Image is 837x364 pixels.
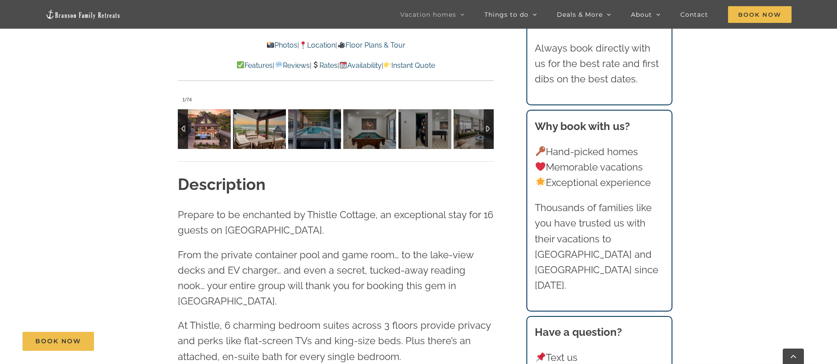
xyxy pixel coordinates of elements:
span: Book Now [35,338,81,345]
a: Book Now [23,332,94,351]
img: ❤️ [536,162,545,171]
p: Always book directly with us for the best rate and first dibs on the best dates. [535,41,664,87]
img: 🎥 [338,41,345,48]
p: | | | | [178,60,494,71]
a: Instant Quote [383,61,435,70]
strong: Description [178,175,266,193]
img: Thistle-Cottage-at-Table-Rock-Lake-Branson-Missouri-1471-scaled.jpg-nggid041767-ngg0dyn-120x90-00... [398,109,451,149]
img: Thistle-Cottage-vacation-home-private-pool-Table-Rock-Lake-1169-Edit-scaled.jpg-nggid041267-ngg0d... [288,109,341,149]
img: 👉 [384,61,391,68]
img: 📍 [300,41,307,48]
img: 💲 [312,61,319,68]
h3: Why book with us? [535,119,664,134]
span: About [631,11,652,18]
img: Thistle-Cottage-vacation-home-private-pool-Table-Rock-Lake-1106-Edit-scaled.jpg-nggid041210-ngg0d... [233,109,286,149]
span: Contact [680,11,708,18]
p: | | [178,40,494,51]
img: 🌟 [536,177,545,187]
span: Vacation homes [400,11,456,18]
a: Floor Plans & Tour [337,41,405,49]
a: Reviews [274,61,309,70]
span: Prepare to be enchanted by Thistle Cottage, an exceptional stay for 16 guests on [GEOGRAPHIC_DATA]. [178,209,493,236]
a: Location [299,41,335,49]
span: Book Now [728,6,792,23]
a: Features [236,61,273,70]
img: Thistle-Cottage-vacation-home-private-pool-Table-Rock-Lake-1117-scaled.jpg-nggid041220-ngg0dyn-12... [454,109,507,149]
img: 📌 [536,353,545,362]
a: Availability [339,61,382,70]
img: Thistle-Cottage-Rocky-Shores-summer-2023-1106-Edit-scaled.jpg-nggid041519-ngg0dyn-120x90-00f0w010... [178,109,231,149]
span: At Thistle, 6 charming bedroom suites across 3 floors provide privacy and perks like flat-screen ... [178,319,491,362]
img: 🔑 [536,146,545,156]
span: Things to do [484,11,529,18]
span: From the private container pool and game room… to the lake-view decks and EV charger… and even a ... [178,249,473,307]
a: Photos [266,41,297,49]
p: Thousands of families like you have trusted us with their vacations to [GEOGRAPHIC_DATA] and [GEO... [535,200,664,293]
a: Rates [312,61,338,70]
p: Hand-picked homes Memorable vacations Exceptional experience [535,144,664,191]
img: 📸 [267,41,274,48]
img: 💬 [275,61,282,68]
img: Thistle-Cottage-at-Table-Rock-Lake-Branson-Missouri-1449-scaled.jpg-nggid041759-ngg0dyn-120x90-00... [343,109,396,149]
img: ✅ [237,61,244,68]
span: Deals & More [557,11,603,18]
strong: Have a question? [535,326,622,338]
img: Branson Family Retreats Logo [45,9,120,19]
img: 📆 [340,61,347,68]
